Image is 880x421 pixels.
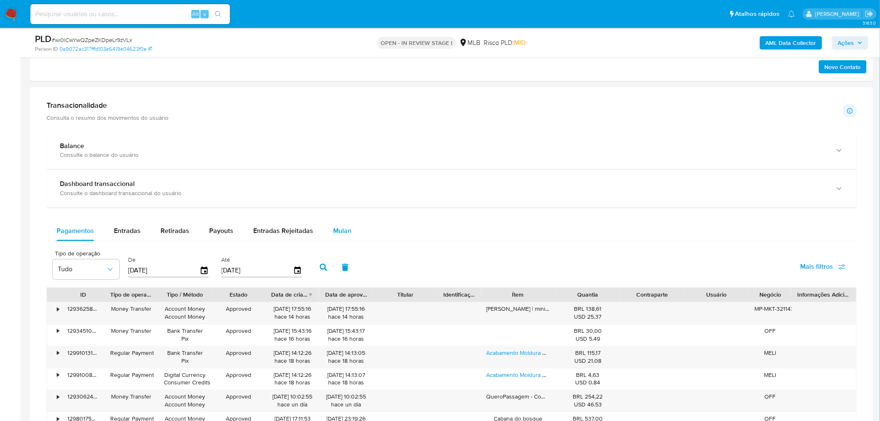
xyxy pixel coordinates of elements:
[35,32,52,45] b: PLD
[819,60,867,74] button: Novo Contato
[760,36,822,50] button: AML Data Collector
[203,10,206,18] span: s
[52,36,132,44] span: # wi0lCwYwQZpeZKDpeLr9zVLx
[788,10,795,17] a: Notificações
[377,37,456,49] p: OPEN - IN REVIEW STAGE I
[459,38,480,47] div: MLB
[30,9,230,20] input: Pesquise usuários ou casos...
[484,38,526,47] span: Risco PLD:
[838,36,854,50] span: Ações
[865,10,874,18] a: Sair
[514,38,526,47] span: MID
[192,10,199,18] span: Alt
[59,45,152,53] a: 0a9072ac317fffd103e6419e04623f0e
[210,8,227,20] button: search-icon
[825,61,861,73] span: Novo Contato
[766,36,816,50] b: AML Data Collector
[735,10,780,18] span: Atalhos rápidos
[35,45,58,53] b: Person ID
[863,20,876,26] span: 3.163.0
[832,36,868,50] button: Ações
[815,10,862,18] p: leticia.siqueira@mercadolivre.com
